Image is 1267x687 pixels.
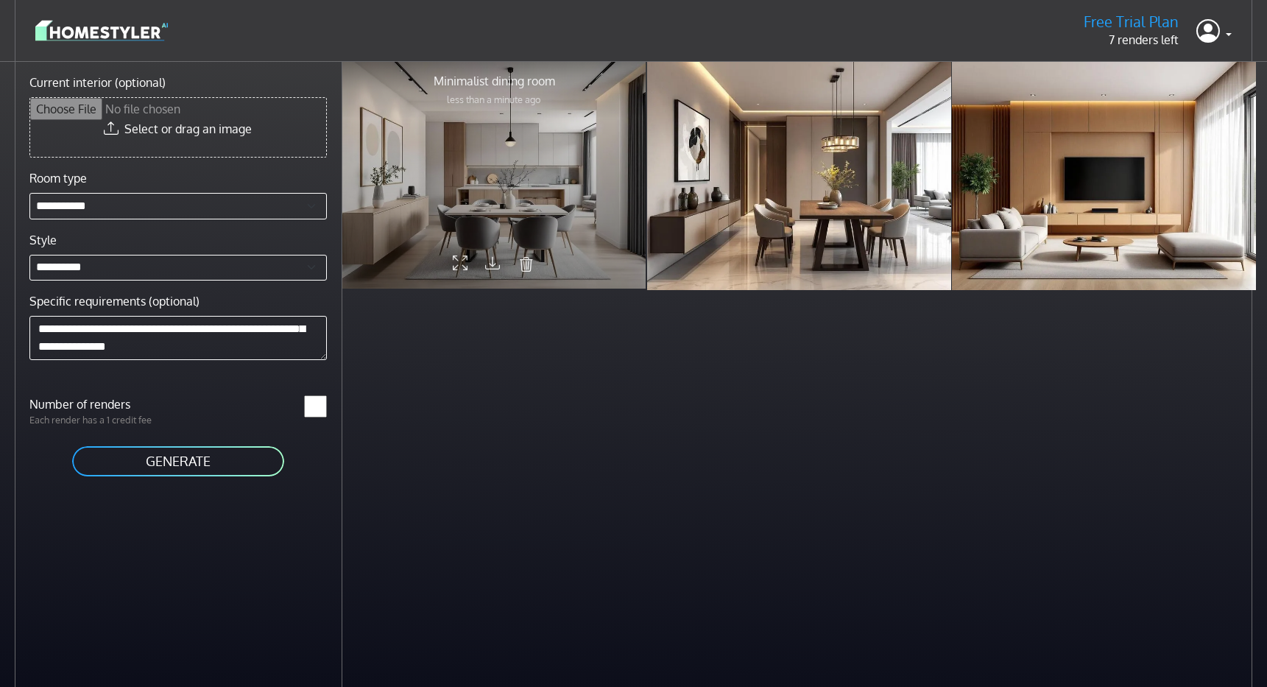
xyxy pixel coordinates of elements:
button: GENERATE [71,445,286,478]
p: 7 renders left [1084,31,1179,49]
label: Current interior (optional) [29,74,166,91]
p: Minimalist living room [1045,74,1162,91]
h5: Free Trial Plan [1084,13,1179,31]
p: Minimalist dining room [738,74,860,91]
label: Number of renders [21,395,178,413]
p: less than a minute ago [434,93,555,107]
p: 1 minute ago [738,94,860,108]
label: Style [29,231,57,249]
p: 1 minute ago [1045,94,1162,108]
label: Specific requirements (optional) [29,292,200,310]
p: Minimalist dining room [434,72,555,90]
label: Room type [29,169,87,187]
p: Each render has a 1 credit fee [21,413,178,427]
img: logo-3de290ba35641baa71223ecac5eacb59cb85b4c7fdf211dc9aaecaaee71ea2f8.svg [35,18,168,43]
